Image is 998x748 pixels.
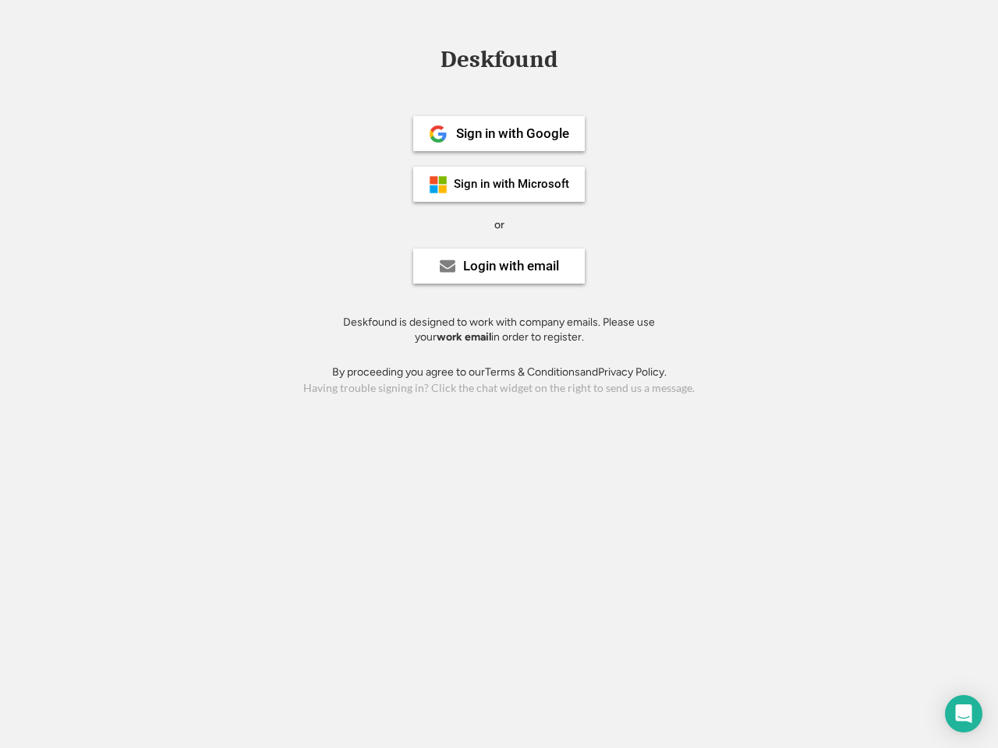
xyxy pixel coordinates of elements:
div: Login with email [463,259,559,273]
img: 1024px-Google__G__Logo.svg.png [429,125,448,143]
div: Open Intercom Messenger [945,695,982,732]
div: By proceeding you agree to our and [332,365,667,380]
div: Deskfound is designed to work with company emails. Please use your in order to register. [324,315,674,345]
a: Privacy Policy. [598,365,667,379]
div: Deskfound [433,48,565,72]
img: ms-symbollockup_mssymbol_19.png [429,175,448,194]
a: Terms & Conditions [485,365,580,379]
div: Sign in with Google [456,127,569,140]
strong: work email [437,330,491,344]
div: Sign in with Microsoft [454,178,569,190]
div: or [494,217,504,233]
